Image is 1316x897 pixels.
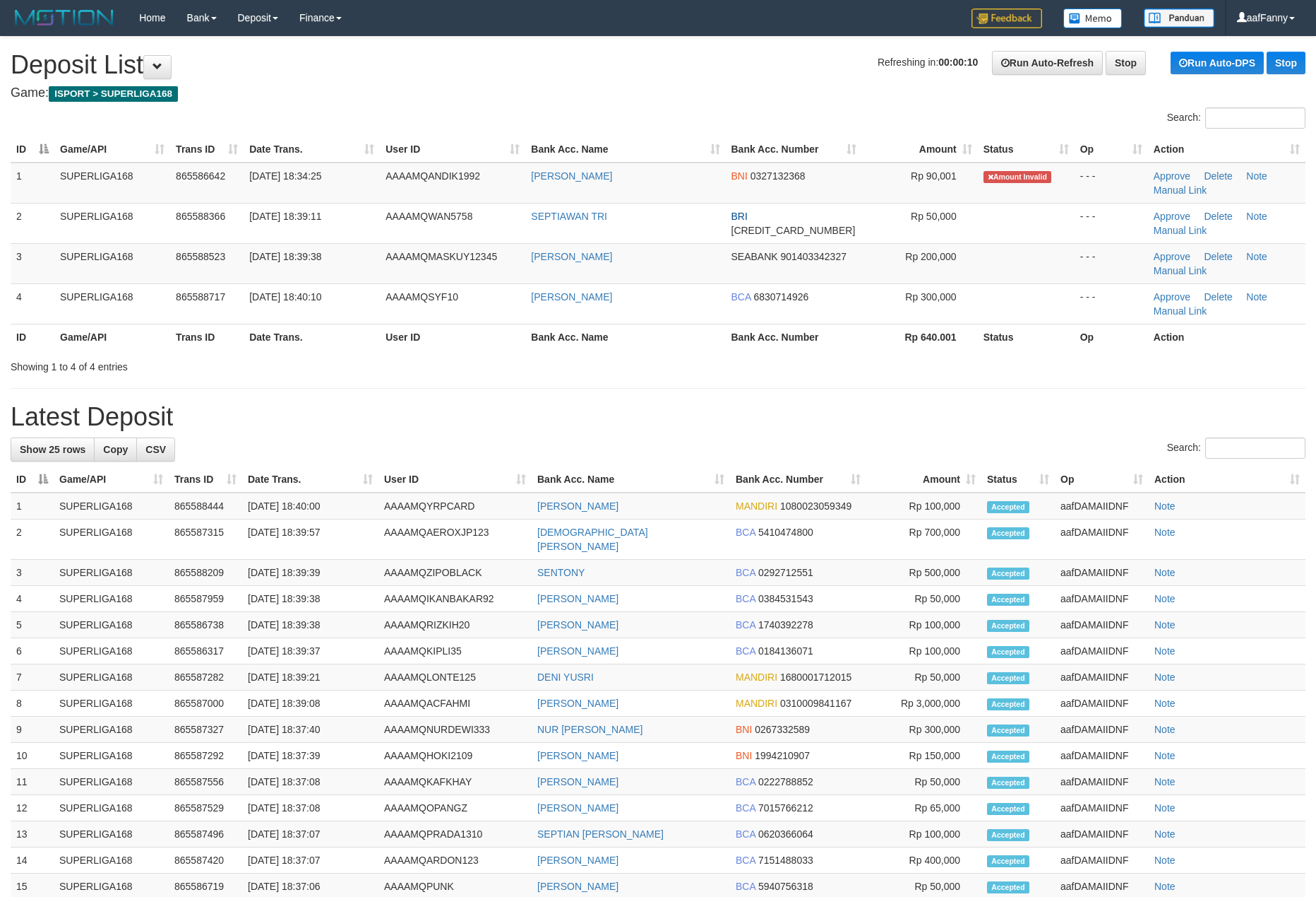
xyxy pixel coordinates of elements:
a: Show 25 rows [11,438,95,462]
th: Status: activate to sort column ascending [981,467,1055,493]
a: Stop [1267,52,1305,74]
a: Note [1154,776,1176,787]
td: 865587292 [169,743,242,769]
th: Action: activate to sort column ascending [1148,136,1305,163]
th: Trans ID: activate to sort column ascending [170,136,244,163]
td: AAAAMQLONTE125 [378,664,532,691]
span: [DATE] 18:39:38 [249,251,321,262]
a: Note [1154,698,1176,709]
span: MANDIRI [736,672,777,683]
a: Note [1154,593,1176,604]
span: BCA [736,567,755,578]
span: Copy 1080023059349 to clipboard [780,500,851,512]
td: [DATE] 18:39:08 [242,691,378,717]
th: Amount: activate to sort column ascending [866,467,981,493]
span: Copy 1994210907 to clipboard [755,750,810,761]
span: 865586642 [176,170,225,182]
a: Note [1246,251,1267,262]
span: [DATE] 18:39:11 [249,211,321,222]
td: Rp 50,000 [866,664,981,691]
td: Rp 3,000,000 [866,691,981,717]
label: Search: [1167,107,1305,129]
td: 1 [11,163,54,204]
td: AAAAMQARDON123 [378,848,532,874]
td: 3 [11,243,54,283]
span: Accepted [987,751,1029,763]
span: AAAAMQMASKUY12345 [385,251,497,262]
td: 7 [11,664,54,691]
td: [DATE] 18:39:57 [242,520,378,560]
a: [PERSON_NAME] [537,645,618,657]
td: Rp 100,000 [866,612,981,638]
a: Note [1154,855,1176,866]
a: SENTONY [537,567,585,578]
span: AAAAMQWAN5758 [385,211,472,222]
a: SEPTIAN [PERSON_NAME] [537,828,664,840]
span: Accepted [987,777,1029,789]
a: Manual Link [1154,265,1207,276]
td: [DATE] 18:39:38 [242,586,378,612]
td: Rp 100,000 [866,493,981,520]
span: Accepted [987,829,1029,841]
span: Copy 685901009472532 to clipboard [731,225,856,236]
span: ISPORT > SUPERLIGA168 [49,86,178,102]
span: Amount is not matched [983,171,1051,183]
a: Note [1154,828,1176,840]
span: Copy 1740392278 to clipboard [758,619,813,631]
span: BNI [736,724,752,735]
th: ID: activate to sort column descending [11,467,54,493]
a: Note [1154,672,1176,683]
td: SUPERLIGA168 [54,560,169,586]
td: - - - [1075,243,1148,283]
a: Approve [1154,251,1190,262]
span: Rp 200,000 [905,251,956,262]
td: Rp 300,000 [866,717,981,743]
td: SUPERLIGA168 [54,743,169,769]
a: Note [1154,567,1176,578]
span: Show 25 rows [20,444,85,455]
th: ID: activate to sort column descending [11,136,54,163]
td: [DATE] 18:37:39 [242,743,378,769]
td: AAAAMQOPANGZ [378,795,532,821]
h4: Game: [11,86,1305,100]
a: Note [1246,211,1267,222]
td: SUPERLIGA168 [54,493,169,520]
th: User ID: activate to sort column ascending [380,136,525,163]
input: Search: [1205,107,1305,129]
span: [DATE] 18:34:25 [249,170,321,182]
span: 865588523 [176,251,225,262]
span: BNI [736,750,752,761]
th: Date Trans.: activate to sort column ascending [242,467,378,493]
span: Accepted [987,620,1029,632]
span: Copy 7015766212 to clipboard [758,802,813,814]
td: AAAAMQIKANBAKAR92 [378,586,532,612]
a: Copy [94,438,137,462]
span: [DATE] 18:40:10 [249,291,321,303]
img: MOTION_logo.png [11,7,118,28]
th: Date Trans. [244,324,380,350]
td: SUPERLIGA168 [54,717,169,743]
th: Game/API: activate to sort column ascending [54,467,169,493]
td: aafDAMAIIDNF [1055,586,1149,612]
th: Rp 640.001 [862,324,978,350]
td: AAAAMQPRADA1310 [378,821,532,848]
img: Feedback.jpg [971,8,1042,28]
span: MANDIRI [736,500,777,512]
span: Accepted [987,646,1029,658]
span: Copy 0620366064 to clipboard [758,828,813,840]
span: Accepted [987,855,1029,867]
img: panduan.png [1144,8,1214,28]
td: 865586317 [169,638,242,664]
td: 14 [11,848,54,874]
td: [DATE] 18:37:08 [242,769,378,795]
span: MANDIRI [736,698,777,709]
span: Accepted [987,527,1029,539]
a: Delete [1204,251,1232,262]
td: 13 [11,821,54,848]
a: [PERSON_NAME] [537,855,618,866]
a: Note [1246,170,1267,182]
span: BCA [736,593,755,604]
a: [PERSON_NAME] [537,593,618,604]
td: SUPERLIGA168 [54,848,169,874]
a: Note [1154,881,1176,892]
